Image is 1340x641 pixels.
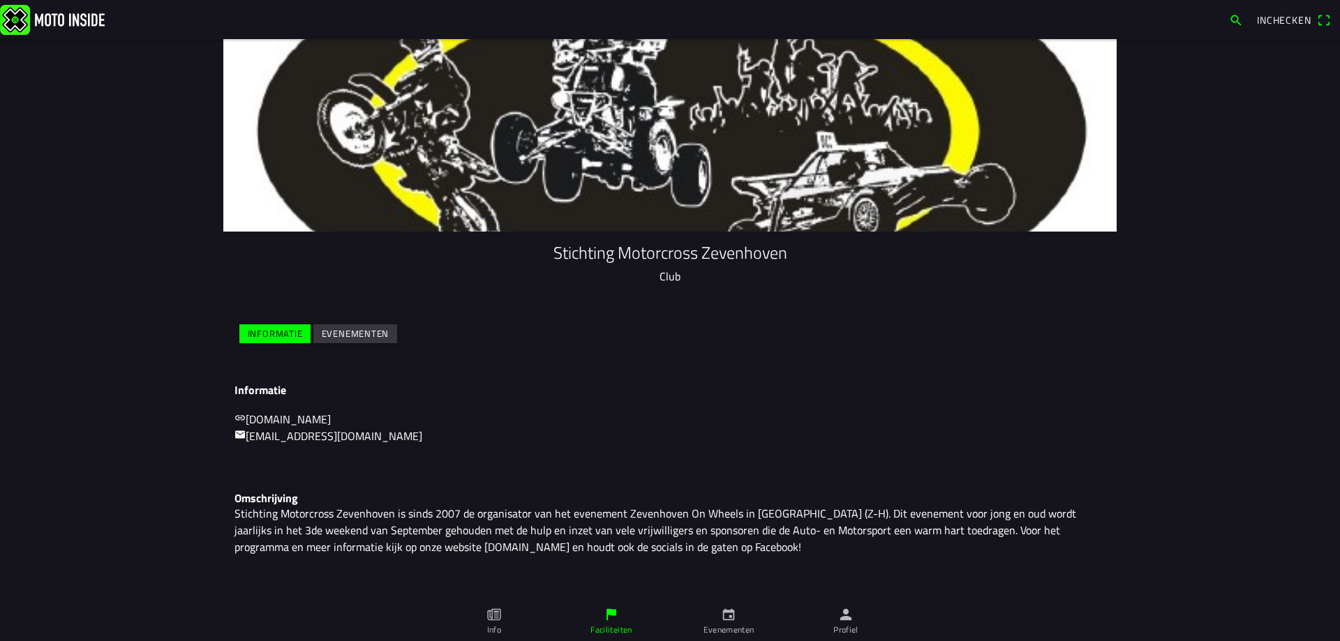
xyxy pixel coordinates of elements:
ion-icon: paper [486,607,502,622]
ion-label: Info [487,624,501,636]
h3: Omschrijving [234,492,1105,505]
p: Stichting Motorcross Zevenhoven is sinds 2007 de organisator van het evenement Zevenhoven On Whee... [234,505,1105,555]
a: search [1222,8,1250,31]
p: Club [234,268,1105,285]
ion-button: Informatie [239,324,311,343]
a: link[DOMAIN_NAME] [234,411,331,428]
a: Incheckenqr scanner [1250,8,1337,31]
ion-label: Profiel [833,624,858,636]
ion-label: Evenementen [703,624,754,636]
ion-icon: flag [604,607,619,622]
ion-icon: person [838,607,854,622]
a: mail[EMAIL_ADDRESS][DOMAIN_NAME] [234,428,422,444]
span: Inchecken [1257,13,1311,27]
h1: Stichting Motorcross Zevenhoven [234,243,1105,263]
ion-icon: mail [234,429,246,440]
ion-button: Evenementen [313,324,397,343]
ion-icon: link [234,412,246,423]
ion-label: Faciliteiten [590,624,632,636]
ion-icon: calendar [721,607,736,622]
h3: Informatie [234,384,1105,397]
